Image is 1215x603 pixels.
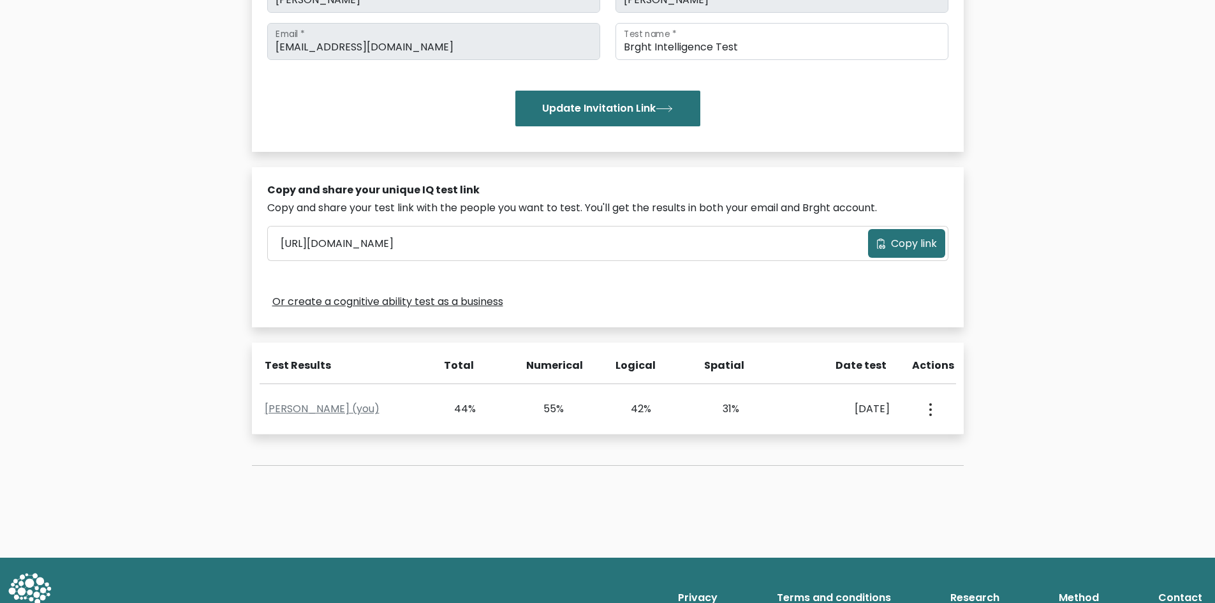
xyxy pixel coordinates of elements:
[265,401,379,416] a: [PERSON_NAME] (you)
[704,358,741,373] div: Spatial
[515,91,700,126] button: Update Invitation Link
[912,358,956,373] div: Actions
[267,200,948,216] div: Copy and share your test link with the people you want to test. You'll get the results in both yo...
[526,358,563,373] div: Numerical
[267,23,600,60] input: Email
[272,294,503,309] a: Or create a cognitive ability test as a business
[438,358,475,373] div: Total
[267,182,948,198] div: Copy and share your unique IQ test link
[615,358,652,373] div: Logical
[440,401,476,417] div: 44%
[265,358,422,373] div: Test Results
[527,401,564,417] div: 55%
[615,23,948,60] input: Test name
[703,401,739,417] div: 31%
[791,401,890,417] div: [DATE]
[793,358,897,373] div: Date test
[891,236,937,251] span: Copy link
[615,401,652,417] div: 42%
[868,229,945,258] button: Copy link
